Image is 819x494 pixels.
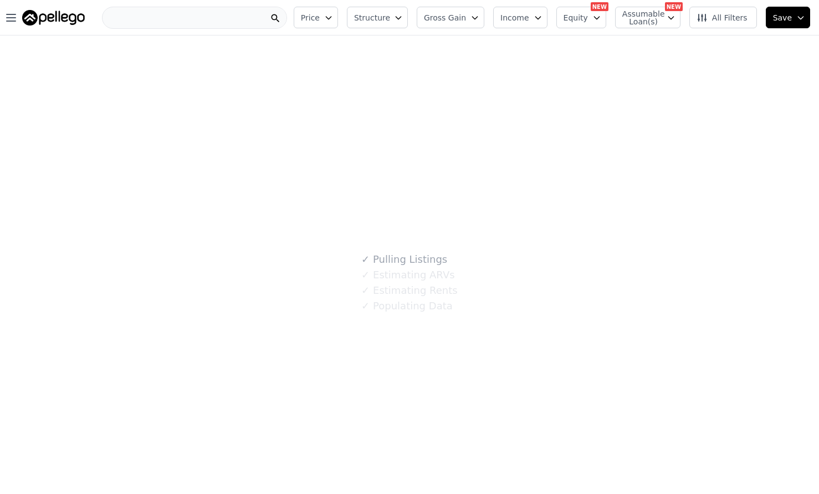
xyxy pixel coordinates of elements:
[556,7,606,28] button: Equity
[361,254,370,265] span: ✓
[361,267,454,283] div: Estimating ARVs
[500,12,529,23] span: Income
[689,7,757,28] button: All Filters
[361,301,370,312] span: ✓
[301,12,320,23] span: Price
[766,7,810,28] button: Save
[361,285,370,296] span: ✓
[493,7,547,28] button: Income
[591,2,608,11] div: NEW
[361,252,447,267] div: Pulling Listings
[361,283,457,298] div: Estimating Rents
[665,2,683,11] div: NEW
[347,7,408,28] button: Structure
[22,10,85,26] img: Pellego
[417,7,484,28] button: Gross Gain
[615,7,680,28] button: Assumable Loan(s)
[622,10,658,26] span: Assumable Loan(s)
[361,269,370,281] span: ✓
[354,12,390,23] span: Structure
[564,12,588,23] span: Equity
[424,12,466,23] span: Gross Gain
[773,12,792,23] span: Save
[361,298,452,314] div: Populating Data
[294,7,338,28] button: Price
[697,12,748,23] span: All Filters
